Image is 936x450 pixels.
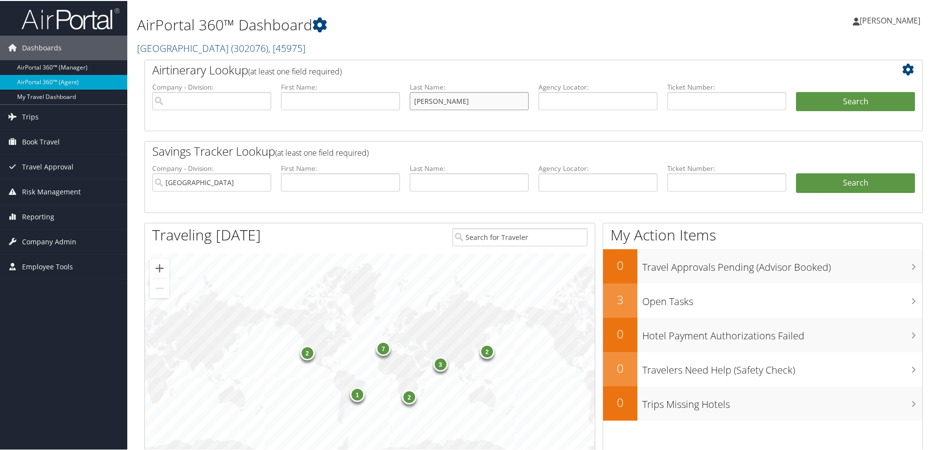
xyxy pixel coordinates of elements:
label: Agency Locator: [538,163,657,172]
span: Employee Tools [22,254,73,278]
span: Company Admin [22,229,76,253]
h1: Traveling [DATE] [152,224,261,244]
a: 0Trips Missing Hotels [603,385,922,420]
span: Travel Approval [22,154,73,178]
label: Ticket Number: [667,163,786,172]
h2: 0 [603,359,637,376]
label: Ticket Number: [667,81,786,91]
div: 1 [350,386,365,401]
span: Risk Management [22,179,81,203]
span: [PERSON_NAME] [860,14,920,25]
h2: 0 [603,393,637,410]
a: 0Travelers Need Help (Safety Check) [603,351,922,385]
label: First Name: [281,163,400,172]
img: airportal-logo.png [22,6,119,29]
a: [PERSON_NAME] [853,5,930,34]
a: 0Hotel Payment Authorizations Failed [603,317,922,351]
a: Search [796,172,915,192]
h2: Savings Tracker Lookup [152,142,850,159]
label: Agency Locator: [538,81,657,91]
h3: Travelers Need Help (Safety Check) [642,357,922,376]
h2: 0 [603,325,637,341]
label: Last Name: [410,81,529,91]
span: (at least one field required) [275,146,369,157]
span: Book Travel [22,129,60,153]
div: 7 [376,340,391,355]
span: Dashboards [22,35,62,59]
a: 0Travel Approvals Pending (Advisor Booked) [603,248,922,283]
div: 3 [433,356,447,371]
input: search accounts [152,172,271,190]
h1: My Action Items [603,224,922,244]
span: (at least one field required) [248,65,342,76]
h3: Trips Missing Hotels [642,392,922,410]
span: ( 302076 ) [231,41,268,54]
span: Reporting [22,204,54,228]
label: First Name: [281,81,400,91]
button: Search [796,91,915,111]
h2: 3 [603,290,637,307]
label: Company - Division: [152,81,271,91]
h3: Open Tasks [642,289,922,308]
h2: Airtinerary Lookup [152,61,850,77]
div: 2 [479,343,494,358]
h3: Travel Approvals Pending (Advisor Booked) [642,255,922,273]
a: [GEOGRAPHIC_DATA] [137,41,305,54]
h2: 0 [603,256,637,273]
h1: AirPortal 360™ Dashboard [137,14,666,34]
div: 2 [300,345,314,359]
button: Zoom in [150,258,169,277]
span: , [ 45975 ] [268,41,305,54]
h3: Hotel Payment Authorizations Failed [642,323,922,342]
button: Zoom out [150,278,169,297]
input: Search for Traveler [452,227,587,245]
a: 3Open Tasks [603,283,922,317]
span: Trips [22,104,39,128]
label: Last Name: [410,163,529,172]
label: Company - Division: [152,163,271,172]
div: 2 [402,389,417,403]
